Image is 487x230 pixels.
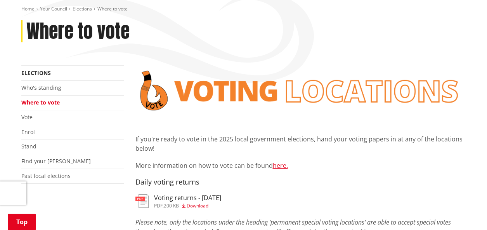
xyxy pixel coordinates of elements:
[135,178,466,186] h4: Daily voting returns
[273,161,288,170] a: here.
[154,202,163,209] span: pdf
[187,202,208,209] span: Download
[21,172,71,179] a: Past local elections
[21,5,35,12] a: Home
[135,66,466,115] img: voting locations banner
[21,99,60,106] a: Where to vote
[135,161,466,170] p: More information on how to vote can be found
[21,143,36,150] a: Stand
[164,202,179,209] span: 200 KB
[135,134,466,153] p: If you're ready to vote in the 2025 local government elections, hand your voting papers in at any...
[21,113,33,121] a: Vote
[97,5,128,12] span: Where to vote
[40,5,67,12] a: Your Council
[8,214,36,230] a: Top
[21,6,466,12] nav: breadcrumb
[135,194,221,208] a: Voting returns - [DATE] pdf,200 KB Download
[73,5,92,12] a: Elections
[26,20,130,43] h1: Where to vote
[21,128,35,136] a: Enrol
[451,197,479,225] iframe: Messenger Launcher
[21,84,61,91] a: Who's standing
[21,69,51,77] a: Elections
[154,204,221,208] div: ,
[21,157,91,165] a: Find your [PERSON_NAME]
[135,194,149,208] img: document-pdf.svg
[154,194,221,202] h3: Voting returns - [DATE]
